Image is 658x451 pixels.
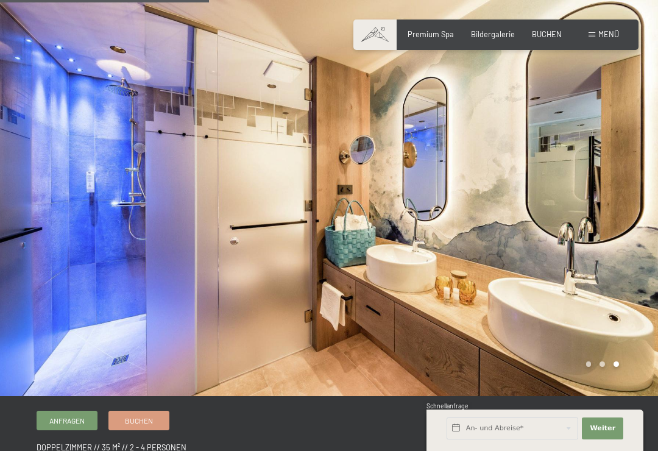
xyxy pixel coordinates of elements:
[49,416,85,426] span: Anfragen
[426,402,469,410] span: Schnellanfrage
[582,417,623,439] button: Weiter
[109,411,169,430] a: Buchen
[408,29,454,39] a: Premium Spa
[125,416,153,426] span: Buchen
[598,29,619,39] span: Menü
[532,29,562,39] a: BUCHEN
[471,29,515,39] a: Bildergalerie
[590,424,615,433] span: Weiter
[37,411,97,430] a: Anfragen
